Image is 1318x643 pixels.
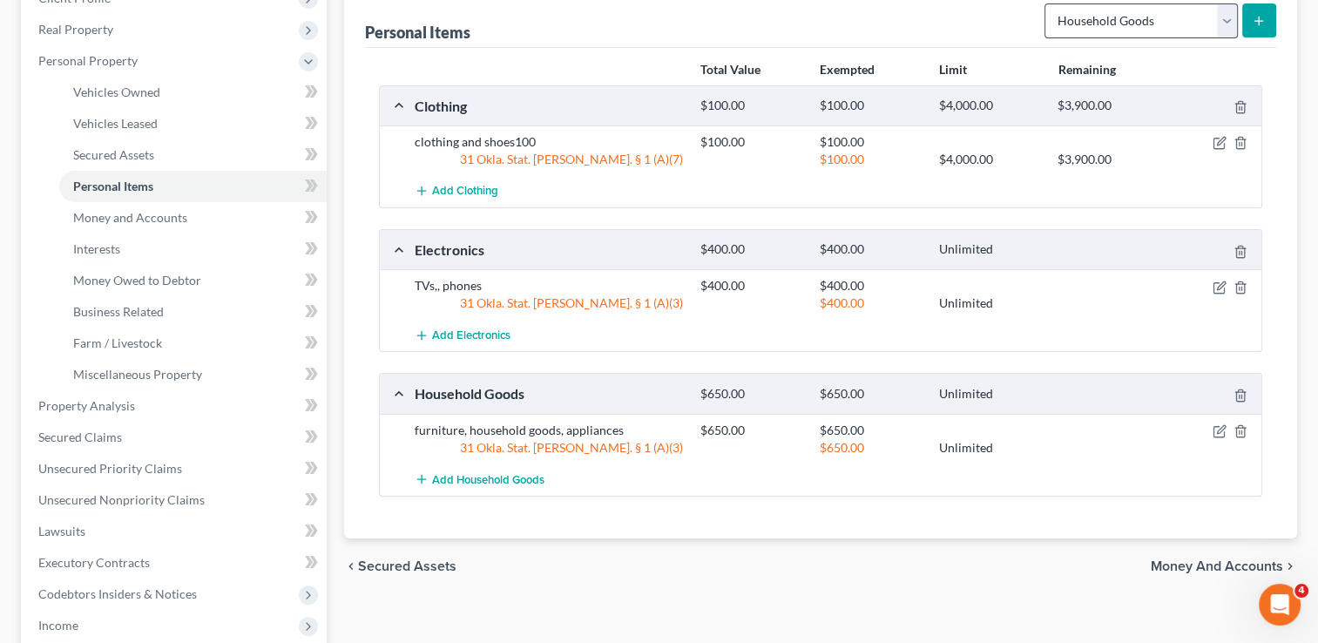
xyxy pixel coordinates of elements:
div: $650.00 [811,439,930,457]
strong: Remaining [1058,62,1116,77]
div: $100.00 [811,133,930,151]
span: Interests [73,241,120,256]
a: Money Owed to Debtor [59,265,327,296]
a: Vehicles Owned [59,77,327,108]
span: Vehicles Owned [73,85,160,99]
a: Executory Contracts [24,547,327,579]
span: Real Property [38,22,113,37]
div: 31 Okla. Stat. [PERSON_NAME]. § 1 (A)(7) [406,151,692,168]
span: Money and Accounts [73,210,187,225]
span: Add Household Goods [432,472,544,486]
a: Money and Accounts [59,202,327,234]
i: chevron_right [1283,559,1297,573]
iframe: Intercom live chat [1259,584,1301,626]
div: furniture, household goods, appliances [406,422,692,439]
span: Farm / Livestock [73,335,162,350]
div: $3,900.00 [1049,98,1168,114]
i: chevron_left [344,559,358,573]
a: Unsecured Nonpriority Claims [24,484,327,516]
span: Personal Property [38,53,138,68]
span: Unsecured Nonpriority Claims [38,492,205,507]
span: Secured Assets [358,559,456,573]
span: Money and Accounts [1151,559,1283,573]
div: $650.00 [811,422,930,439]
a: Interests [59,234,327,265]
span: 4 [1294,584,1308,598]
a: Personal Items [59,171,327,202]
div: Unlimited [929,386,1049,403]
span: Secured Claims [38,430,122,444]
span: Add Electronics [432,328,510,342]
span: Codebtors Insiders & Notices [38,586,197,601]
button: Add Electronics [415,319,510,351]
button: Add Household Goods [415,464,544,496]
a: Secured Assets [59,139,327,171]
div: $650.00 [692,386,811,403]
span: Income [38,618,78,633]
div: Household Goods [406,384,692,403]
div: $400.00 [811,294,930,312]
a: Vehicles Leased [59,108,327,139]
a: Miscellaneous Property [59,359,327,390]
div: $100.00 [811,151,930,168]
strong: Exempted [820,62,875,77]
a: Secured Claims [24,422,327,453]
div: clothing and shoes100 [406,133,692,151]
span: Money Owed to Debtor [73,273,201,288]
button: Money and Accounts chevron_right [1151,559,1297,573]
span: Vehicles Leased [73,116,158,131]
a: Unsecured Priority Claims [24,453,327,484]
strong: Total Value [700,62,760,77]
div: $3,900.00 [1049,151,1168,168]
div: $650.00 [811,386,930,403]
div: $400.00 [692,277,811,294]
div: $4,000.00 [929,98,1049,114]
div: Personal Items [365,22,470,43]
a: Property Analysis [24,390,327,422]
div: Unlimited [929,294,1049,312]
div: 31 Okla. Stat. [PERSON_NAME]. § 1 (A)(3) [406,294,692,312]
div: 31 Okla. Stat. [PERSON_NAME]. § 1 (A)(3) [406,439,692,457]
button: Add Clothing [415,175,498,207]
div: $650.00 [692,422,811,439]
div: Clothing [406,97,692,115]
a: Business Related [59,296,327,328]
span: Miscellaneous Property [73,367,202,382]
div: Unlimited [929,241,1049,258]
div: $100.00 [692,98,811,114]
span: Lawsuits [38,524,85,538]
div: $100.00 [692,133,811,151]
div: $4,000.00 [929,151,1049,168]
a: Lawsuits [24,516,327,547]
strong: Limit [939,62,967,77]
div: $400.00 [811,241,930,258]
span: Property Analysis [38,398,135,413]
div: Electronics [406,240,692,259]
span: Business Related [73,304,164,319]
span: Unsecured Priority Claims [38,461,182,476]
div: TVs,, phones [406,277,692,294]
div: Unlimited [929,439,1049,457]
div: $100.00 [811,98,930,114]
span: Add Clothing [432,185,498,199]
a: Farm / Livestock [59,328,327,359]
span: Personal Items [73,179,153,193]
span: Secured Assets [73,147,154,162]
span: Executory Contracts [38,555,150,570]
div: $400.00 [811,277,930,294]
div: $400.00 [692,241,811,258]
button: chevron_left Secured Assets [344,559,456,573]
